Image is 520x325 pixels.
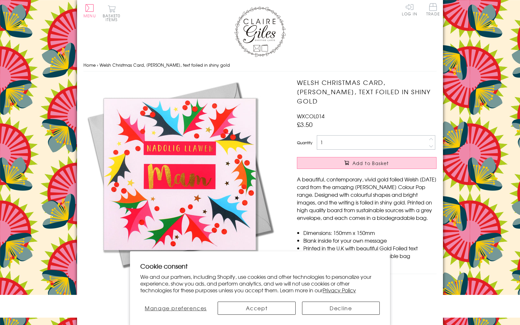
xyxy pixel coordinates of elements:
span: Manage preferences [145,304,207,312]
button: Menu [83,4,96,18]
a: Home [83,62,96,68]
button: Basket0 items [103,5,120,21]
span: WXCOL014 [297,112,325,120]
button: Accept [218,302,295,315]
a: Log In [402,3,417,16]
h1: Welsh Christmas Card, [PERSON_NAME], text foiled in shiny gold [297,78,437,105]
button: Add to Basket [297,157,437,169]
button: Manage preferences [140,302,211,315]
span: › [97,62,98,68]
li: Dimensions: 150mm x 150mm [303,229,437,237]
span: Menu [83,13,96,19]
h2: Cookie consent [140,262,380,271]
li: Blank inside for your own message [303,237,437,244]
p: A beautiful, contemporary, vivid gold foiled Welsh [DATE] card from the amazing [PERSON_NAME] Col... [297,175,437,221]
span: Trade [426,3,440,16]
span: Welsh Christmas Card, [PERSON_NAME], text foiled in shiny gold [100,62,230,68]
label: Quantity [297,140,312,146]
li: Printed in the U.K with beautiful Gold Foiled text [303,244,437,252]
span: 0 items [106,13,120,22]
img: Claire Giles Greetings Cards [234,6,286,57]
img: Welsh Christmas Card, Mam Bright Holly, text foiled in shiny gold [83,78,276,270]
span: £3.50 [297,120,313,129]
p: We and our partners, including Shopify, use cookies and other technologies to personalize your ex... [140,273,380,293]
button: Decline [302,302,380,315]
nav: breadcrumbs [83,59,437,72]
a: Trade [426,3,440,17]
a: Privacy Policy [323,286,356,294]
span: Add to Basket [352,160,389,166]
